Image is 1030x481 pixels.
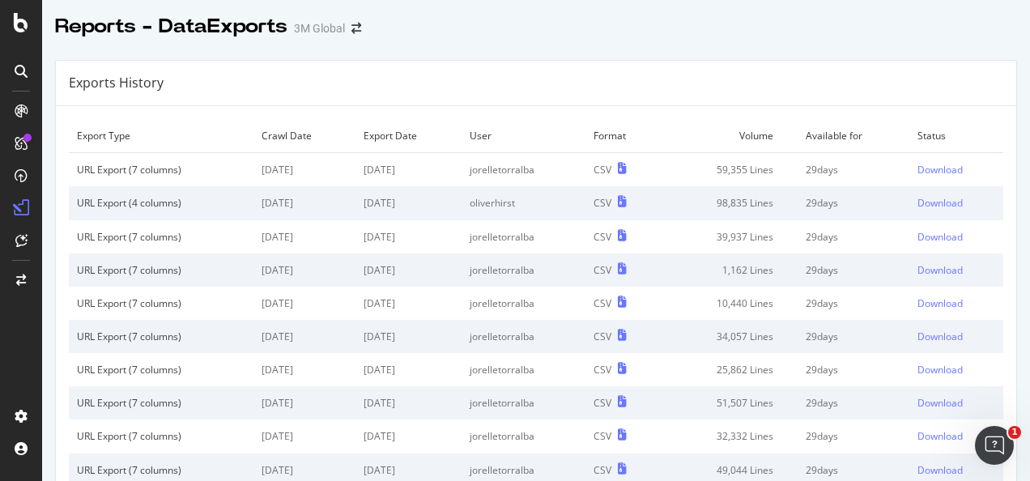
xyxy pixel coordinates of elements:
[253,353,355,386] td: [DATE]
[594,396,611,410] div: CSV
[462,253,585,287] td: jorelletorralba
[77,363,245,377] div: URL Export (7 columns)
[594,363,611,377] div: CSV
[662,253,798,287] td: 1,162 Lines
[355,320,462,353] td: [DATE]
[462,353,585,386] td: jorelletorralba
[917,230,995,244] a: Download
[917,396,995,410] a: Download
[253,419,355,453] td: [DATE]
[77,196,245,210] div: URL Export (4 columns)
[594,429,611,443] div: CSV
[355,419,462,453] td: [DATE]
[253,287,355,320] td: [DATE]
[594,230,611,244] div: CSV
[798,253,909,287] td: 29 days
[253,153,355,187] td: [DATE]
[594,196,611,210] div: CSV
[594,296,611,310] div: CSV
[355,119,462,153] td: Export Date
[253,220,355,253] td: [DATE]
[355,287,462,320] td: [DATE]
[662,419,798,453] td: 32,332 Lines
[917,196,995,210] a: Download
[355,153,462,187] td: [DATE]
[355,386,462,419] td: [DATE]
[69,119,253,153] td: Export Type
[462,220,585,253] td: jorelletorralba
[798,287,909,320] td: 29 days
[351,23,361,34] div: arrow-right-arrow-left
[253,253,355,287] td: [DATE]
[77,296,245,310] div: URL Export (7 columns)
[462,287,585,320] td: jorelletorralba
[462,119,585,153] td: User
[662,186,798,219] td: 98,835 Lines
[917,463,995,477] a: Download
[917,429,995,443] a: Download
[594,163,611,177] div: CSV
[798,186,909,219] td: 29 days
[662,153,798,187] td: 59,355 Lines
[917,396,963,410] div: Download
[917,429,963,443] div: Download
[798,353,909,386] td: 29 days
[798,320,909,353] td: 29 days
[585,119,661,153] td: Format
[917,163,995,177] a: Download
[798,419,909,453] td: 29 days
[462,153,585,187] td: jorelletorralba
[798,220,909,253] td: 29 days
[798,119,909,153] td: Available for
[462,186,585,219] td: oliverhirst
[917,263,995,277] a: Download
[462,419,585,453] td: jorelletorralba
[662,119,798,153] td: Volume
[462,386,585,419] td: jorelletorralba
[594,463,611,477] div: CSV
[662,220,798,253] td: 39,937 Lines
[594,263,611,277] div: CSV
[77,396,245,410] div: URL Export (7 columns)
[77,163,245,177] div: URL Export (7 columns)
[917,363,963,377] div: Download
[355,353,462,386] td: [DATE]
[594,330,611,343] div: CSV
[909,119,1003,153] td: Status
[77,263,245,277] div: URL Export (7 columns)
[77,230,245,244] div: URL Export (7 columns)
[798,386,909,419] td: 29 days
[917,196,963,210] div: Download
[253,386,355,419] td: [DATE]
[77,330,245,343] div: URL Export (7 columns)
[917,230,963,244] div: Download
[69,74,164,92] div: Exports History
[253,320,355,353] td: [DATE]
[662,320,798,353] td: 34,057 Lines
[662,386,798,419] td: 51,507 Lines
[1008,426,1021,439] span: 1
[917,330,995,343] a: Download
[917,463,963,477] div: Download
[55,13,287,40] div: Reports - DataExports
[253,119,355,153] td: Crawl Date
[77,429,245,443] div: URL Export (7 columns)
[662,353,798,386] td: 25,862 Lines
[917,163,963,177] div: Download
[917,296,963,310] div: Download
[917,296,995,310] a: Download
[662,287,798,320] td: 10,440 Lines
[917,330,963,343] div: Download
[355,186,462,219] td: [DATE]
[917,263,963,277] div: Download
[355,253,462,287] td: [DATE]
[462,320,585,353] td: jorelletorralba
[294,20,345,36] div: 3M Global
[355,220,462,253] td: [DATE]
[253,186,355,219] td: [DATE]
[917,363,995,377] a: Download
[975,426,1014,465] iframe: Intercom live chat
[77,463,245,477] div: URL Export (7 columns)
[798,153,909,187] td: 29 days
